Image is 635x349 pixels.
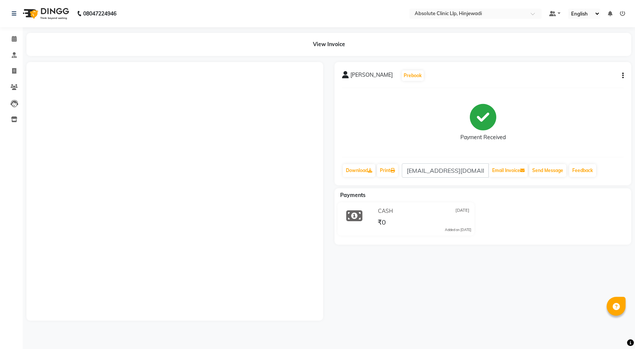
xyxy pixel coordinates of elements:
div: Payment Received [460,133,506,141]
b: 08047224946 [83,3,116,24]
button: Email Invoice [489,164,528,177]
img: logo [19,3,71,24]
span: Payments [340,192,366,199]
iframe: chat widget [603,319,627,341]
button: Prebook [402,70,424,81]
span: ₹0 [378,218,386,228]
button: Send Message [529,164,566,177]
a: Print [377,164,398,177]
a: Download [343,164,375,177]
span: [DATE] [455,207,469,215]
div: View Invoice [26,33,631,56]
input: enter email [402,163,489,178]
span: [PERSON_NAME] [350,71,393,82]
div: Added on [DATE] [445,227,471,233]
a: Feedback [569,164,596,177]
span: CASH [378,207,393,215]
